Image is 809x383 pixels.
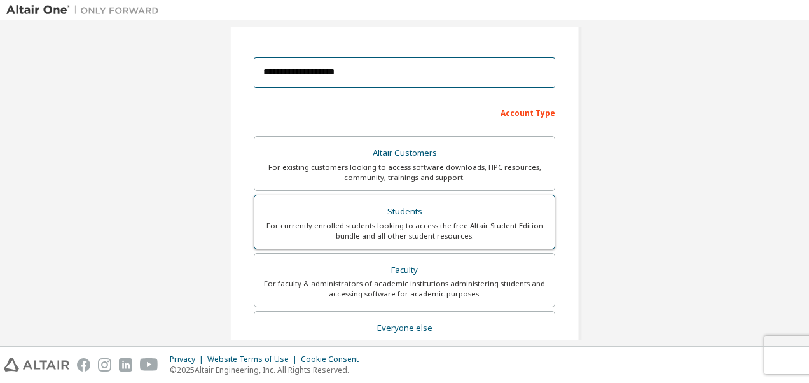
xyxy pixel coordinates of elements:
p: © 2025 Altair Engineering, Inc. All Rights Reserved. [170,365,366,375]
div: For faculty & administrators of academic institutions administering students and accessing softwa... [262,279,547,299]
div: Privacy [170,354,207,365]
img: linkedin.svg [119,358,132,372]
div: Faculty [262,261,547,279]
img: Altair One [6,4,165,17]
div: Everyone else [262,319,547,337]
div: Account Type [254,102,555,122]
div: Website Terms of Use [207,354,301,365]
img: instagram.svg [98,358,111,372]
img: facebook.svg [77,358,90,372]
img: youtube.svg [140,358,158,372]
div: For existing customers looking to access software downloads, HPC resources, community, trainings ... [262,162,547,183]
div: For currently enrolled students looking to access the free Altair Student Edition bundle and all ... [262,221,547,241]
img: altair_logo.svg [4,358,69,372]
div: Students [262,203,547,221]
div: For individuals, businesses and everyone else looking to try Altair software and explore our prod... [262,337,547,358]
div: Altair Customers [262,144,547,162]
div: Cookie Consent [301,354,366,365]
